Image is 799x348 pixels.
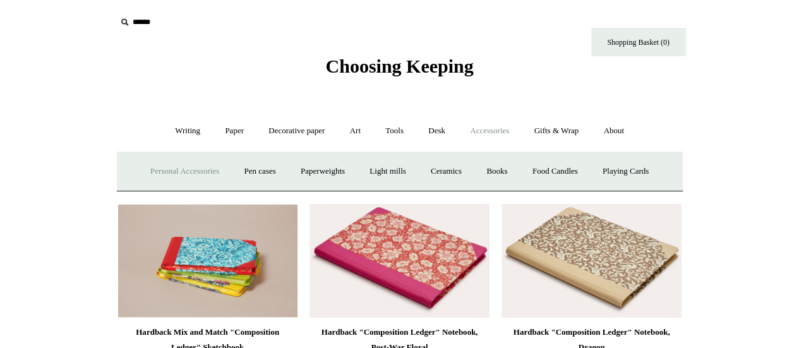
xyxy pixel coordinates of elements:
a: Books [475,155,519,188]
img: Hardback "Composition Ledger" Notebook, Dragon [502,204,681,318]
a: Gifts & Wrap [522,114,590,148]
a: Playing Cards [591,155,660,188]
a: Decorative paper [257,114,336,148]
a: Light mills [358,155,417,188]
a: Art [339,114,372,148]
a: Paper [213,114,255,148]
a: Tools [374,114,415,148]
img: Hardback Mix and Match "Composition Ledger" Sketchbook [118,204,297,318]
a: Writing [164,114,212,148]
a: Shopping Basket (0) [591,28,686,56]
a: Choosing Keeping [325,66,473,75]
a: Hardback "Composition Ledger" Notebook, Post-War Floral Hardback "Composition Ledger" Notebook, P... [309,204,489,318]
a: Hardback Mix and Match "Composition Ledger" Sketchbook Hardback Mix and Match "Composition Ledger... [118,204,297,318]
a: Paperweights [289,155,356,188]
a: Desk [417,114,457,148]
a: Food Candles [521,155,589,188]
a: Hardback "Composition Ledger" Notebook, Dragon Hardback "Composition Ledger" Notebook, Dragon [502,204,681,318]
a: Ceramics [419,155,473,188]
a: Accessories [459,114,520,148]
a: About [592,114,635,148]
span: Choosing Keeping [325,56,473,76]
img: Hardback "Composition Ledger" Notebook, Post-War Floral [309,204,489,318]
a: Pen cases [232,155,287,188]
a: Personal Accessories [139,155,231,188]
